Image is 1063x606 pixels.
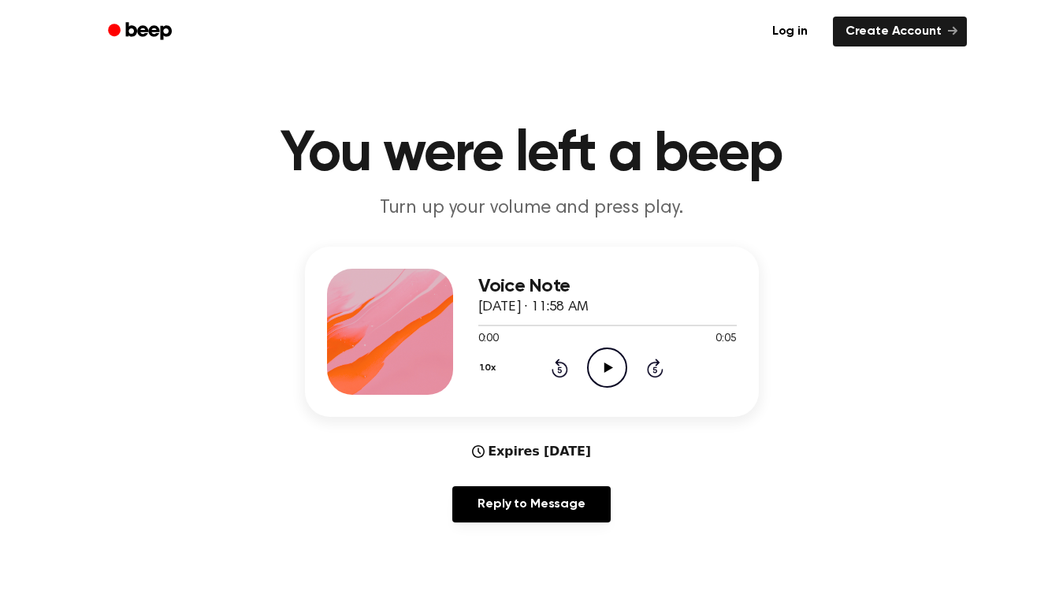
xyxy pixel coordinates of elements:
button: 1.0x [478,355,502,381]
a: Beep [97,17,186,47]
div: Expires [DATE] [472,442,591,461]
span: 0:00 [478,331,499,348]
span: [DATE] · 11:58 AM [478,300,589,314]
a: Reply to Message [452,486,610,522]
p: Turn up your volume and press play. [229,195,834,221]
a: Log in [756,13,823,50]
span: 0:05 [715,331,736,348]
h1: You were left a beep [128,126,935,183]
a: Create Account [833,17,967,46]
h3: Voice Note [478,276,737,297]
